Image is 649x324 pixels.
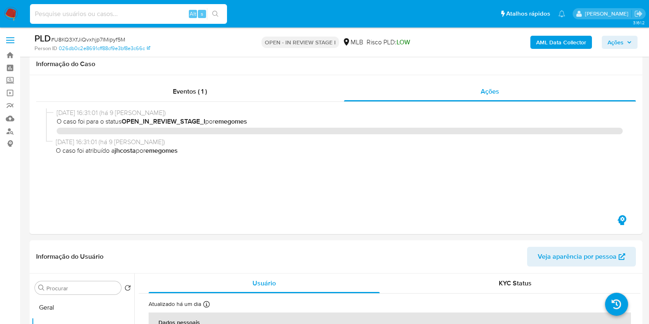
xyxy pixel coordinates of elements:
a: Sair [634,9,643,18]
span: LOW [397,37,410,47]
b: PLD [34,32,51,45]
div: MLB [342,38,363,47]
button: Retornar ao pedido padrão [124,285,131,294]
p: Atualizado há um dia [149,300,201,308]
button: Veja aparência por pessoa [527,247,636,267]
button: Ações [602,36,638,49]
span: Atalhos rápidos [506,9,550,18]
h1: Informação do Caso [36,60,636,68]
button: search-icon [207,8,224,20]
input: Procurar [46,285,118,292]
span: KYC Status [499,278,532,288]
input: Pesquise usuários ou casos... [30,9,227,19]
span: s [201,10,203,18]
span: Veja aparência por pessoa [538,247,617,267]
p: jhonata.costa@mercadolivre.com [585,10,631,18]
a: 026db0c2e8691cff88cf9e3bf8e3c66c [59,45,150,52]
button: AML Data Collector [530,36,592,49]
p: OPEN - IN REVIEW STAGE I [261,37,339,48]
b: AML Data Collector [536,36,586,49]
span: # U8KQ3XfJiQvxhjp7IMipyf5M [51,35,125,44]
span: Ações [608,36,624,49]
h1: Informação do Usuário [36,253,103,261]
a: Notificações [558,10,565,17]
button: Procurar [38,285,45,291]
span: Eventos ( 1 ) [173,87,207,96]
span: Risco PLD: [367,38,410,47]
button: Geral [32,298,134,317]
span: Usuário [252,278,276,288]
span: Ações [481,87,499,96]
b: Person ID [34,45,57,52]
span: Alt [190,10,196,18]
